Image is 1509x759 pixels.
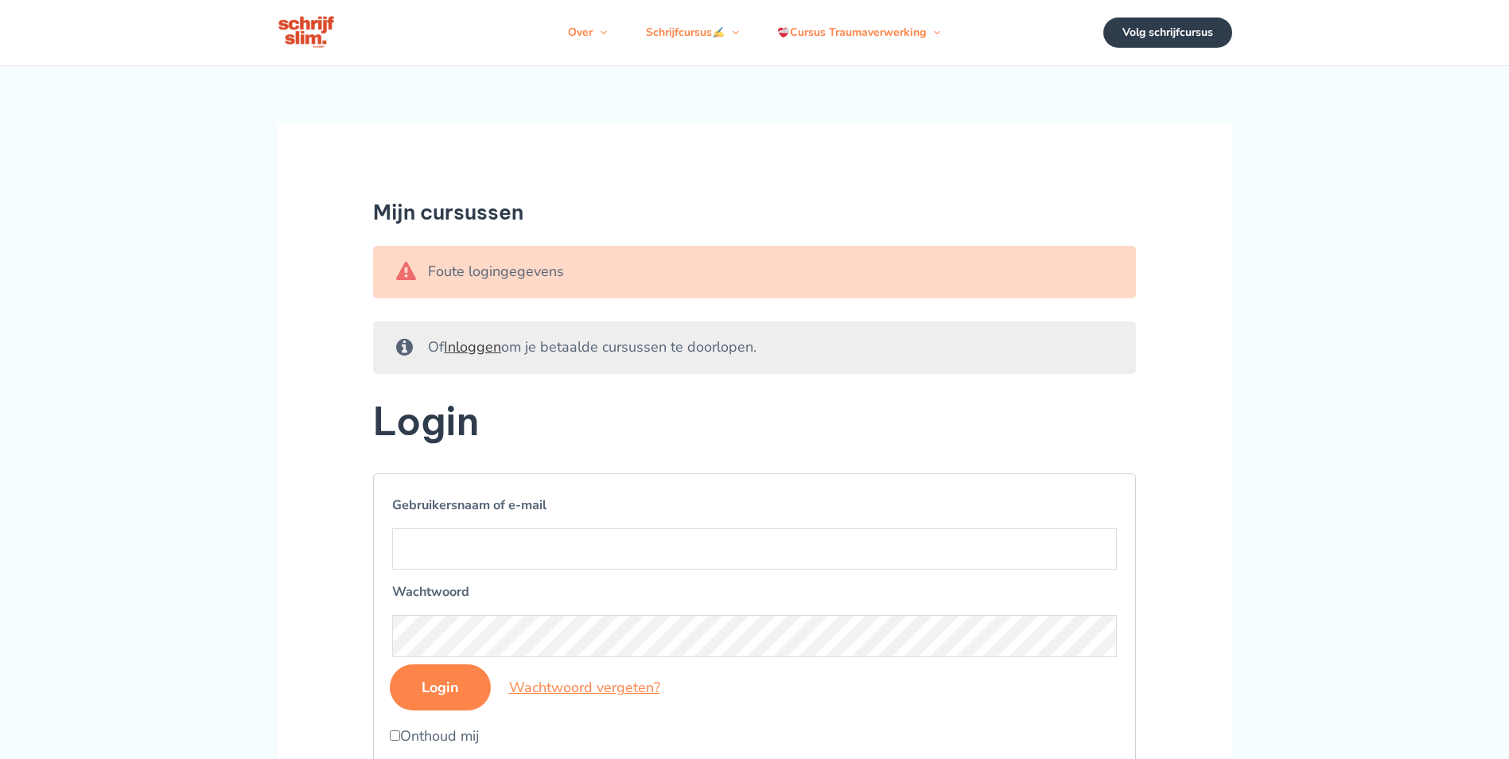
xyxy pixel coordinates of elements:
label: Wachtwoord [392,579,1118,605]
div: Foute logingegevens [373,246,1137,298]
span: Menu schakelen [725,9,739,56]
h1: Mijn cursussen [373,200,1137,224]
input: Login [390,664,491,710]
img: schrijfcursus schrijfslim academy [278,14,336,51]
input: Onthoud mij [390,730,400,741]
a: Wachtwoord vergeten? [509,678,660,697]
a: Volg schrijfcursus [1103,18,1232,48]
h2: Login [373,397,1137,446]
nav: Navigatie op de site: Menu [549,9,959,56]
label: Onthoud mij [390,725,1120,749]
a: OverMenu schakelen [549,9,626,56]
div: Of om je betaalde cursussen te doorlopen. [373,321,1137,374]
a: SchrijfcursusMenu schakelen [627,9,758,56]
span: Menu schakelen [593,9,607,56]
img: ✍️ [713,27,724,38]
a: Inloggen [444,337,501,356]
img: ❤️‍🩹 [778,27,789,38]
a: Cursus TraumaverwerkingMenu schakelen [758,9,959,56]
span: Menu schakelen [926,9,940,56]
label: Gebruikersnaam of e-mail [392,492,1118,518]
